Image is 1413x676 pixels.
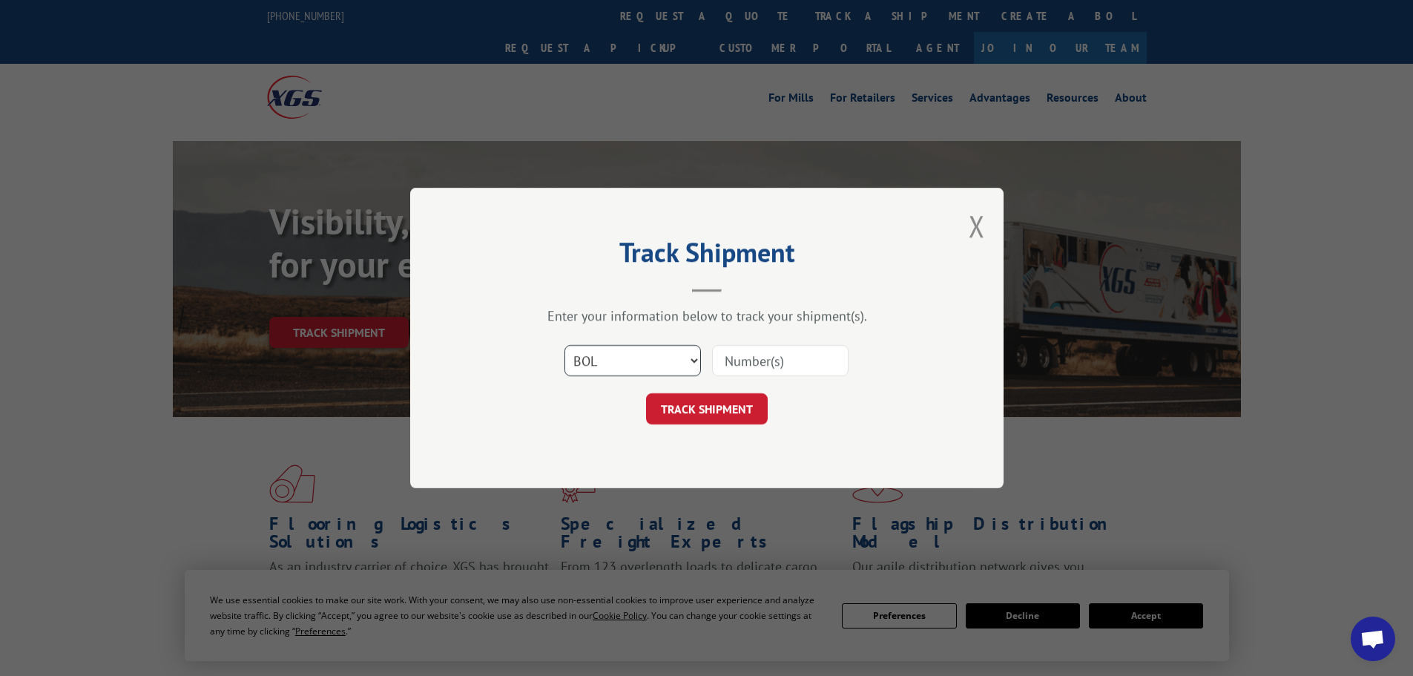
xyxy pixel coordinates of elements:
button: TRACK SHIPMENT [646,393,768,424]
div: Enter your information below to track your shipment(s). [484,307,929,324]
input: Number(s) [712,345,849,376]
h2: Track Shipment [484,242,929,270]
button: Close modal [969,206,985,246]
div: Open chat [1351,617,1395,661]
